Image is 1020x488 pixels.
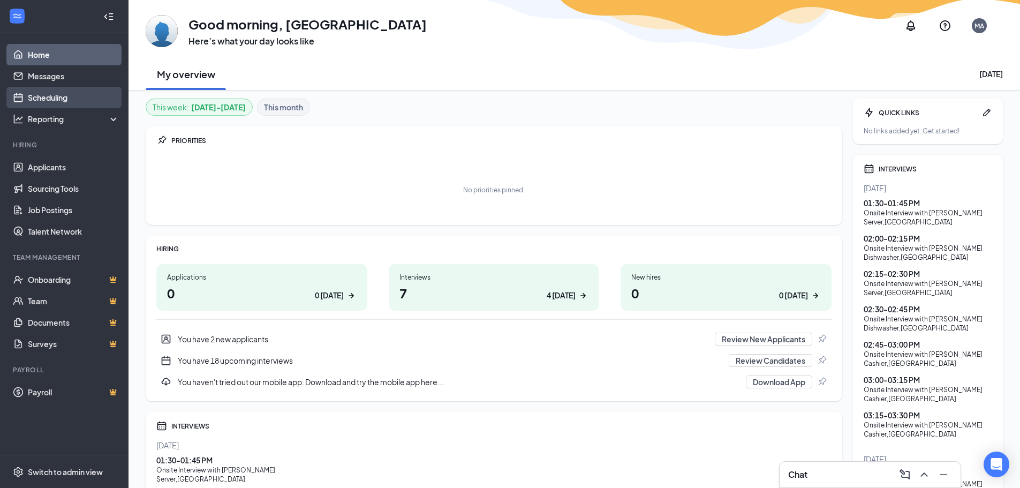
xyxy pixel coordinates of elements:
[13,114,24,124] svg: Analysis
[12,11,22,21] svg: WorkstreamLogo
[864,268,992,279] div: 02:15 - 02:30 PM
[264,101,303,113] b: This month
[864,394,992,403] div: Cashier , [GEOGRAPHIC_DATA]
[864,385,992,394] div: Onsite Interview with [PERSON_NAME]
[918,468,931,481] svg: ChevronUp
[157,67,215,81] h2: My overview
[28,65,119,87] a: Messages
[779,290,808,301] div: 0 [DATE]
[864,454,992,464] div: [DATE]
[28,312,119,333] a: DocumentsCrown
[28,156,119,178] a: Applicants
[171,136,832,145] div: PRIORITIES
[578,290,588,301] svg: ArrowRight
[939,19,951,32] svg: QuestionInfo
[864,208,992,217] div: Onsite Interview with [PERSON_NAME]
[191,101,246,113] b: [DATE] - [DATE]
[935,466,952,483] button: Minimize
[188,35,427,47] h3: Here’s what your day looks like
[167,284,357,302] h1: 0
[156,466,832,475] div: Onsite Interview with [PERSON_NAME]
[864,233,992,244] div: 02:00 - 02:15 PM
[864,183,992,193] div: [DATE]
[13,140,117,149] div: Hiring
[864,324,992,333] div: Dishwasher , [GEOGRAPHIC_DATA]
[13,467,24,477] svg: Settings
[156,475,832,484] div: Server , [GEOGRAPHIC_DATA]
[810,290,821,301] svg: ArrowRight
[13,365,117,374] div: Payroll
[178,355,722,366] div: You have 18 upcoming interviews
[879,164,992,174] div: INTERVIEWS
[156,421,167,431] svg: Calendar
[864,163,874,174] svg: Calendar
[864,339,992,350] div: 02:45 - 03:00 PM
[28,87,119,108] a: Scheduling
[146,15,178,47] img: Martinsburg
[156,350,832,371] div: You have 18 upcoming interviews
[178,334,708,344] div: You have 2 new applicants
[547,290,576,301] div: 4 [DATE]
[178,377,739,387] div: You haven't tried out our mobile app. Download and try the mobile app here...
[879,108,977,117] div: QUICK LINKS
[156,440,832,451] div: [DATE]
[864,430,992,439] div: Cashier , [GEOGRAPHIC_DATA]
[389,264,600,311] a: Interviews74 [DATE]ArrowRight
[979,69,1003,79] div: [DATE]
[864,374,992,385] div: 03:00 - 03:15 PM
[621,264,832,311] a: New hires00 [DATE]ArrowRight
[28,467,103,477] div: Switch to admin view
[974,21,984,31] div: MA
[161,377,171,387] svg: Download
[864,244,992,253] div: Onsite Interview with [PERSON_NAME]
[156,328,832,350] a: UserEntityYou have 2 new applicantsReview New ApplicantsPin
[28,221,119,242] a: Talent Network
[28,269,119,290] a: OnboardingCrown
[161,334,171,344] svg: UserEntity
[984,452,1009,477] div: Open Intercom Messenger
[864,314,992,324] div: Onsite Interview with [PERSON_NAME]
[896,466,913,483] button: ComposeMessage
[864,126,992,136] div: No links added yet. Get started!
[156,371,832,393] a: DownloadYou haven't tried out our mobile app. Download and try the mobile app here...Download AppPin
[161,355,171,366] svg: CalendarNew
[156,371,832,393] div: You haven't tried out our mobile app. Download and try the mobile app here...
[715,333,812,346] button: Review New Applicants
[898,468,911,481] svg: ComposeMessage
[171,422,832,431] div: INTERVIEWS
[463,185,525,194] div: No priorities pinned.
[153,101,246,113] div: This week :
[864,107,874,118] svg: Bolt
[156,244,832,253] div: HIRING
[864,279,992,288] div: Onsite Interview with [PERSON_NAME]
[817,377,827,387] svg: Pin
[817,334,827,344] svg: Pin
[315,290,344,301] div: 0 [DATE]
[28,199,119,221] a: Job Postings
[28,44,119,65] a: Home
[188,15,427,33] h1: Good morning, [GEOGRAPHIC_DATA]
[399,284,589,302] h1: 7
[864,304,992,314] div: 02:30 - 02:45 PM
[156,264,367,311] a: Applications00 [DATE]ArrowRight
[631,284,821,302] h1: 0
[937,468,950,481] svg: Minimize
[28,114,120,124] div: Reporting
[864,198,992,208] div: 01:30 - 01:45 PM
[729,354,812,367] button: Review Candidates
[864,421,992,430] div: Onsite Interview with [PERSON_NAME]
[156,455,832,466] div: 01:30 - 01:45 PM
[746,376,812,388] button: Download App
[864,359,992,368] div: Cashier , [GEOGRAPHIC_DATA]
[346,290,357,301] svg: ArrowRight
[399,273,589,282] div: Interviews
[864,410,992,421] div: 03:15 - 03:30 PM
[817,355,827,366] svg: Pin
[167,273,357,282] div: Applications
[13,253,117,262] div: Team Management
[156,135,167,146] svg: Pin
[631,273,821,282] div: New hires
[864,350,992,359] div: Onsite Interview with [PERSON_NAME]
[981,107,992,118] svg: Pen
[103,11,114,22] svg: Collapse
